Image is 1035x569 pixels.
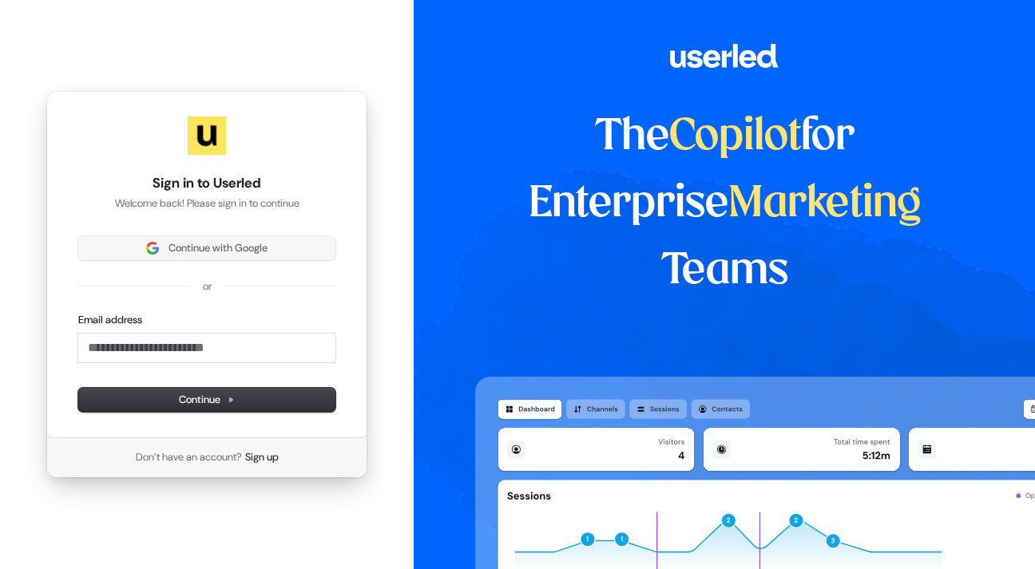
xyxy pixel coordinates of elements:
a: Sign up [245,450,279,464]
p: or [203,279,212,294]
img: Sign in with Google [146,242,159,255]
h1: Sign in to Userled [78,174,335,193]
span: Don’t have an account? [136,450,242,464]
p: Welcome back! Please sign in to continue [78,196,335,211]
span: Marketing [728,184,922,225]
span: Continue [179,393,235,407]
button: Sign in with GoogleContinue with Google [78,236,335,260]
span: Copilot [669,117,801,158]
span: Continue with Google [169,241,268,255]
h1: The for Enterprise Teams [475,104,974,305]
img: Userled [188,117,226,155]
button: Continue [78,388,335,412]
label: Email address [78,313,142,327]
